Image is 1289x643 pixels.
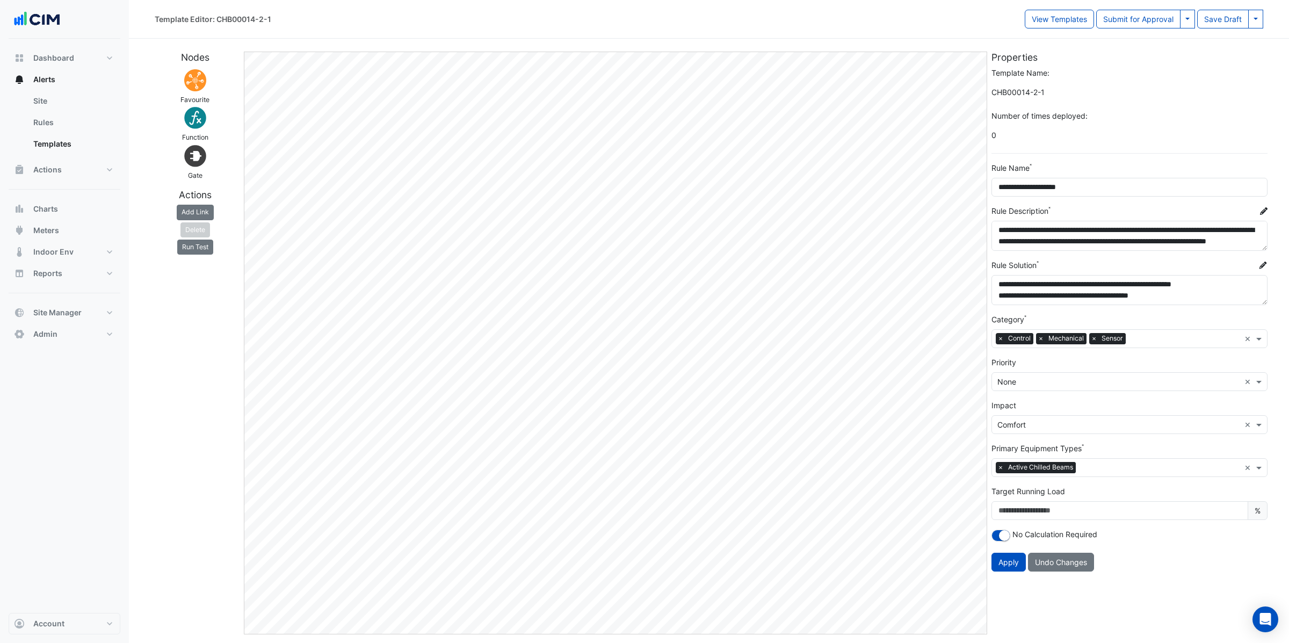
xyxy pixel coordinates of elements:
img: Company Logo [13,9,61,30]
h5: Properties [991,52,1268,63]
span: Meters [33,225,59,236]
small: Favourite [180,96,209,104]
span: Admin [33,329,57,339]
button: Meters [9,220,120,241]
button: Undo Changes [1028,553,1094,572]
button: Actions [9,159,120,180]
label: Primary Equipment Types [991,443,1082,454]
span: Active Chilled Beams [1005,462,1076,473]
app-icon: Admin [14,329,25,339]
label: Rule Description [991,205,1048,216]
button: Charts [9,198,120,220]
label: Rule Name [991,162,1030,174]
label: Priority [991,357,1016,368]
label: Template Name: [991,67,1049,78]
span: Actions [33,164,62,175]
button: Reports [9,263,120,284]
app-icon: Actions [14,164,25,175]
div: Alerts [9,90,120,159]
app-icon: Dashboard [14,53,25,63]
label: Impact [991,400,1016,411]
label: Target Running Load [991,486,1065,497]
button: Apply [991,553,1026,572]
img: Favourite [182,67,208,93]
img: Function [182,105,208,131]
app-icon: Reports [14,268,25,279]
span: Alerts [33,74,55,85]
button: Admin [9,323,120,345]
a: Templates [25,133,120,155]
span: Account [33,618,64,629]
div: Template Editor: CHB00014-2-1 [155,13,271,25]
span: Reports [33,268,62,279]
button: Alerts [9,69,120,90]
span: Clear [1244,462,1254,473]
app-icon: Meters [14,225,25,236]
label: No Calculation Required [1012,529,1097,540]
span: Clear [1244,419,1254,430]
a: Site [25,90,120,112]
span: Site Manager [33,307,82,318]
label: Category [991,314,1024,325]
span: Indoor Env [33,247,74,257]
button: Indoor Env [9,241,120,263]
app-icon: Indoor Env [14,247,25,257]
button: Save Draft [1197,10,1249,28]
span: × [996,333,1005,344]
app-icon: Charts [14,204,25,214]
button: Site Manager [9,302,120,323]
button: Add Link [177,205,214,220]
app-icon: Alerts [14,74,25,85]
span: × [996,462,1005,473]
h5: Actions [150,189,240,200]
small: Gate [188,171,202,179]
span: % [1248,501,1268,520]
span: × [1036,333,1046,344]
span: Sensor [1099,333,1126,344]
app-icon: Site Manager [14,307,25,318]
label: Rule Solution [991,259,1037,271]
span: Mechanical [1046,333,1087,344]
span: A template's name cannot be changed. Use 'Save As' to create a new template [991,83,1268,102]
span: Control [1005,333,1033,344]
button: Run Test [177,240,213,255]
button: Submit for Approval [1096,10,1181,28]
span: Dashboard [33,53,74,63]
label: Number of times deployed: [991,110,1088,121]
small: Function [182,133,208,141]
button: View Templates [1025,10,1094,28]
span: × [1089,333,1099,344]
img: Gate [182,143,208,169]
span: 0 [991,126,1268,145]
a: Rules [25,112,120,133]
h5: Nodes [150,52,240,63]
button: Account [9,613,120,634]
span: Clear [1244,333,1254,344]
span: Clear [1244,376,1254,387]
button: Dashboard [9,47,120,69]
div: Open Intercom Messenger [1252,606,1278,632]
span: Charts [33,204,58,214]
